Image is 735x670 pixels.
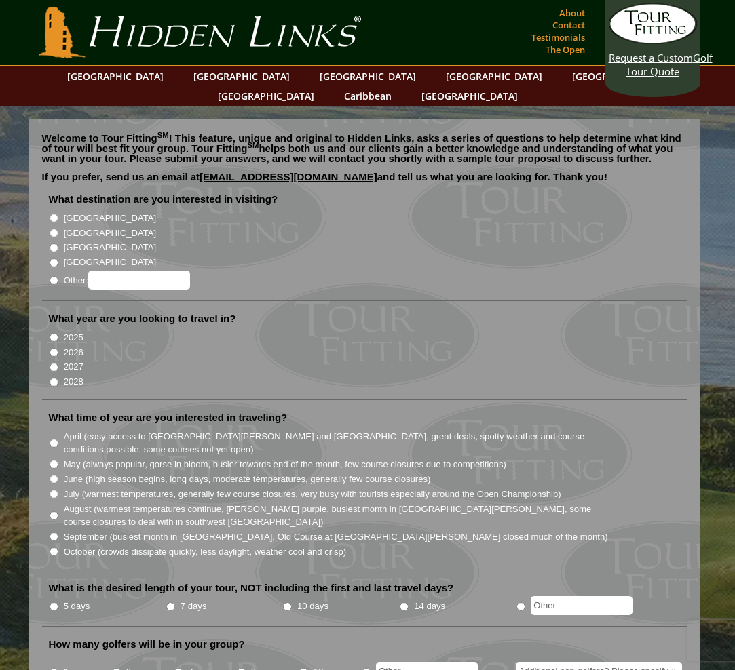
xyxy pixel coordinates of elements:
[64,346,83,359] label: 2026
[64,488,561,501] label: July (warmest temperatures, generally few course closures, very busy with tourists especially aro...
[187,66,297,86] a: [GEOGRAPHIC_DATA]
[49,312,236,326] label: What year are you looking to travel in?
[313,66,423,86] a: [GEOGRAPHIC_DATA]
[297,599,328,613] label: 10 days
[157,131,169,139] sup: SM
[337,86,398,106] a: Caribbean
[248,141,259,149] sup: SM
[42,172,687,192] p: If you prefer, send us an email at and tell us what you are looking for. Thank you!
[64,375,83,389] label: 2028
[64,360,83,374] label: 2027
[64,599,90,613] label: 5 days
[415,86,525,106] a: [GEOGRAPHIC_DATA]
[609,51,693,64] span: Request a Custom
[64,226,156,240] label: [GEOGRAPHIC_DATA]
[64,545,347,559] label: October (crowds dissipate quickly, less daylight, weather cool and crisp)
[542,40,588,59] a: The Open
[88,271,190,290] input: Other:
[49,193,278,206] label: What destination are you interested in visiting?
[528,28,588,47] a: Testimonials
[64,271,190,290] label: Other:
[565,66,675,86] a: [GEOGRAPHIC_DATA]
[609,3,697,78] a: Request a CustomGolf Tour Quote
[49,637,245,651] label: How many golfers will be in your group?
[181,599,207,613] label: 7 days
[64,241,156,254] label: [GEOGRAPHIC_DATA]
[200,171,377,182] a: [EMAIL_ADDRESS][DOMAIN_NAME]
[64,331,83,344] label: 2025
[42,133,687,163] p: Welcome to Tour Fitting ! This feature, unique and original to Hidden Links, asks a series of que...
[64,430,609,456] label: April (easy access to [GEOGRAPHIC_DATA][PERSON_NAME] and [GEOGRAPHIC_DATA], great deals, spotty w...
[49,581,454,595] label: What is the desired length of your tour, NOT including the first and last travel days?
[64,502,609,529] label: August (warmest temperatures continue, [PERSON_NAME] purple, busiest month in [GEOGRAPHIC_DATA][P...
[64,530,608,544] label: September (busiest month in [GEOGRAPHIC_DATA], Old Course at [GEOGRAPHIC_DATA][PERSON_NAME] close...
[64,458,506,471] label: May (always popular, gorse in bloom, busier towards end of the month, few course closures due to ...
[64,256,156,269] label: [GEOGRAPHIC_DATA]
[60,66,170,86] a: [GEOGRAPHIC_DATA]
[64,473,431,486] label: June (high season begins, long days, moderate temperatures, generally few course closures)
[49,411,288,425] label: What time of year are you interested in traveling?
[414,599,445,613] label: 14 days
[439,66,549,86] a: [GEOGRAPHIC_DATA]
[549,16,588,35] a: Contact
[211,86,321,106] a: [GEOGRAPHIC_DATA]
[556,3,588,22] a: About
[64,212,156,225] label: [GEOGRAPHIC_DATA]
[531,596,633,615] input: Other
